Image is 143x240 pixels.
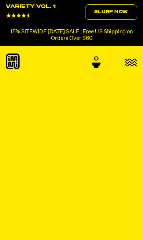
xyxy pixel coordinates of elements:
a: Slurp Now [85,4,137,20]
p: 15% SITEWIDE [DATE] SALE | Free U.S Shipping on Orders Over $60 [6,29,137,41]
span: 0 [94,56,99,62]
a: 0 [92,56,101,68]
div: Variety Vol. 1 [6,4,56,9]
span: 4643 Reviews [34,14,62,18]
